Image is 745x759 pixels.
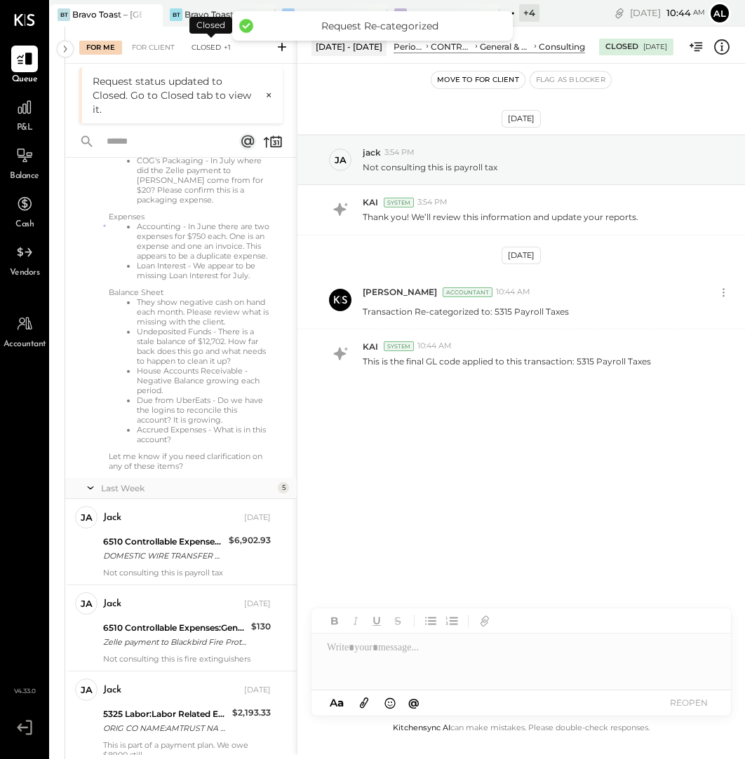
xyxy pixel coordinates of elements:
div: Carmel [297,8,328,20]
a: Vendors [1,239,48,280]
span: P&L [17,122,33,135]
li: House Accounts Receivable - Negative Balance growing each period. [137,366,271,395]
div: For Client [125,41,182,55]
span: Balance [10,170,39,183]
span: Accountant [4,339,46,351]
div: Bravo Toast – [GEOGRAPHIC_DATA] [184,8,254,20]
div: Consulting [539,41,585,53]
p: Thank you! We’ll review this information and update your reports. [363,211,638,223]
a: Balance [1,142,48,183]
span: @ [408,696,420,709]
button: Add URL [476,612,494,630]
div: Bravo Toast – [GEOGRAPHIC_DATA] [72,8,142,20]
div: jack [103,511,121,525]
div: Not consulting this is payroll tax [103,568,271,577]
span: Vendors [10,267,40,280]
button: @ [404,694,424,711]
p: Not consulting this is payroll tax [363,161,497,173]
p: This is the final GL code applied to this transaction: 5315 Payroll Taxes [363,355,651,367]
button: × [258,89,272,102]
div: [DATE] [643,42,667,52]
span: KAI [363,196,378,208]
span: a [337,696,344,709]
div: ja [81,597,93,610]
span: KAI [363,341,378,353]
div: General & Administrative Expenses [480,41,532,53]
div: [DATE] - [DATE] [311,38,387,55]
div: Ca [282,8,295,21]
div: Let me know if you need clarification on any of these items? [109,451,271,471]
div: Request Re-categorized [260,20,499,32]
div: copy link [612,6,626,20]
div: $2,193.33 [232,706,271,720]
div: ja [81,683,93,697]
button: Aa [325,695,348,711]
div: jack [103,683,121,697]
div: BT [58,8,70,21]
div: System [384,198,414,207]
span: [PERSON_NAME] [363,286,437,298]
div: CONTROLLABLE EXPENSES [431,41,473,53]
div: ORIG CO NAME:AMTRUST NA ORIG ID:XXXXXX5001 DESC DATE:[DATE] CO ENTRY DESCR:PAYMENT SEC:CCD TRACE#... [103,721,228,735]
button: Underline [368,612,386,630]
li: Accounting - In June there are two expenses for $750 each. One is an expense and one an invoice. ... [137,221,271,261]
div: ja [81,511,93,524]
div: jack [103,597,121,611]
div: + 4 [519,4,539,22]
li: Due from UberEats - Do we have the logins to reconcile this account? It is growing. [137,395,271,425]
div: [DATE] [244,685,271,696]
li: Undeposited Funds - There is a stale balance of $12,702. How far back does this go and what needs... [137,327,271,366]
div: Last Week [101,482,274,494]
span: 10:44 AM [417,341,452,352]
div: [DATE] [502,247,541,264]
div: Closed [184,41,238,55]
span: +1 [224,42,231,53]
div: System [384,341,414,351]
a: P&L [1,94,48,135]
div: Closed [189,17,232,34]
div: Pitabu [409,8,437,20]
div: $130 [251,620,271,634]
button: Bold [325,612,344,630]
a: Accountant [1,310,48,351]
button: Move to for client [431,71,525,88]
div: Request status updated to Closed. Go to Closed tab to view it. [93,74,258,116]
p: Transaction Re-categorized to: 5315 Payroll Taxes [363,306,569,317]
div: ja [335,153,347,167]
div: [DATE] [502,110,541,128]
div: 5 [278,482,289,493]
div: Balance Sheet [109,287,271,297]
div: [DATE] [244,512,271,524]
span: 3:54 PM [384,147,415,158]
li: Accrued Expenses - What is in this account? [137,425,271,444]
div: 6510 Controllable Expenses:General & Administrative Expenses:Consulting [103,535,224,549]
div: Pi [394,8,407,21]
button: Flag as Blocker [530,71,611,88]
div: Not consulting this is fire extinguishers [103,654,271,664]
a: Cash [1,191,48,231]
div: $6,902.93 [229,533,271,547]
div: For Me [79,41,122,55]
button: Unordered List [422,612,440,630]
div: 5325 Labor:Labor Related Expenses:Workers Comp Insurance [103,707,228,721]
div: DOMESTIC WIRE TRANSFER VIA: FIFTH THIRD BK NA/XXXXX0314 A/C: STRATEGY EXECUTION PARTNERS REF:/TIM... [103,549,224,563]
li: They show negative cash on hand each month. Please review what is missing with the client. [137,297,271,327]
div: Zelle payment to Blackbird Fire Protection XXXXXXX4192 [103,635,247,649]
div: [DATE] [630,6,705,20]
span: 10:44 AM [496,287,530,298]
span: 3:54 PM [417,197,448,208]
div: Period P&L [394,41,424,53]
button: Ordered List [443,612,461,630]
div: Accountant [443,287,492,297]
div: BT [170,8,182,21]
li: Loan Interest - We appear to be missing Loan Interest for July. [137,261,271,280]
span: jack [363,146,381,158]
div: 6510 Controllable Expenses:General & Administrative Expenses:Consulting [103,621,247,635]
div: [DATE] [244,599,271,610]
span: Queue [12,74,38,86]
li: COG's Packaging - In July where did the Zelle payment to [PERSON_NAME] come from for $20? Please ... [137,156,271,205]
a: Queue [1,46,48,86]
button: Strikethrough [389,612,407,630]
button: Italic [347,612,365,630]
button: REOPEN [661,693,717,712]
